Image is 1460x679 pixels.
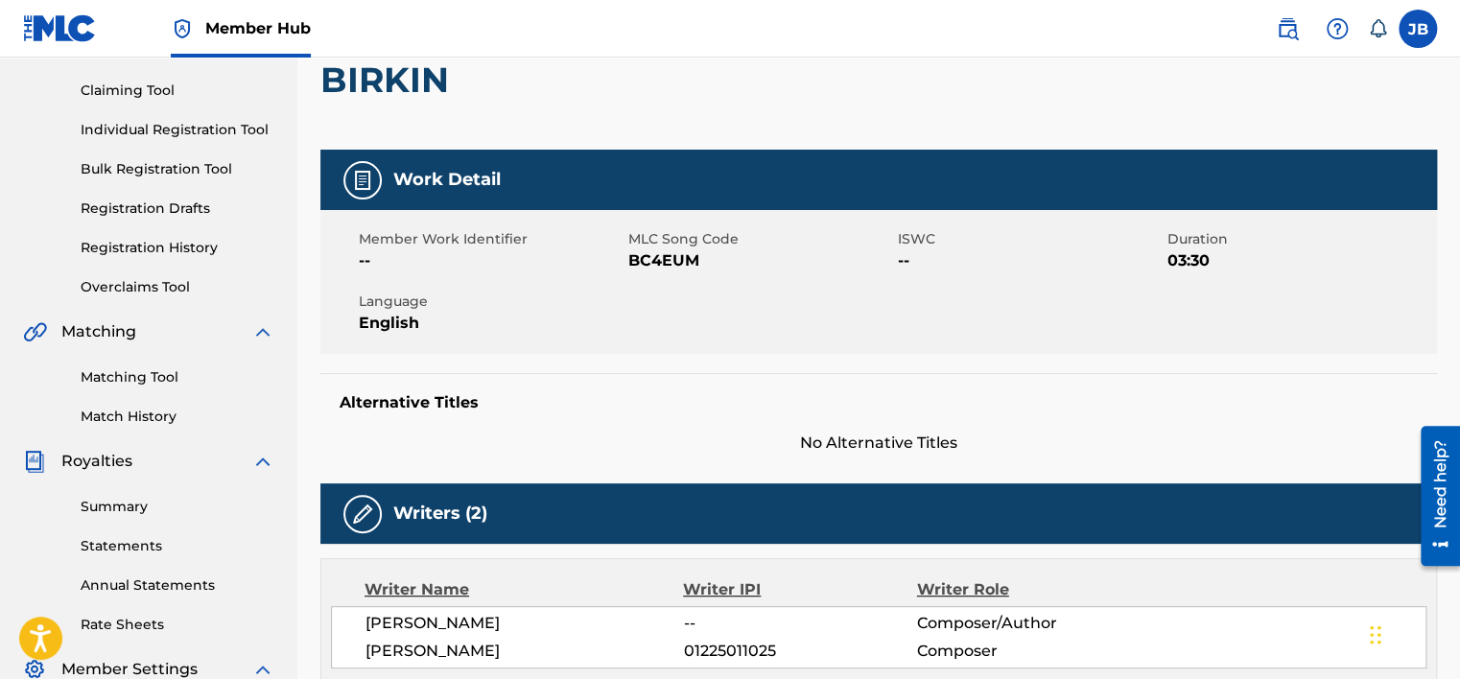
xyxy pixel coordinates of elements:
span: Language [359,292,624,312]
iframe: Chat Widget [1364,587,1460,679]
span: Composer/Author [917,612,1129,635]
h2: BIRKIN [320,59,459,102]
a: Matching Tool [81,367,274,387]
span: -- [684,612,917,635]
span: ISWC [898,229,1163,249]
a: Claiming Tool [81,81,274,101]
span: Member Hub [205,17,311,39]
a: Bulk Registration Tool [81,159,274,179]
span: Member Work Identifier [359,229,624,249]
a: Overclaims Tool [81,277,274,297]
a: Registration Drafts [81,199,274,219]
h5: Alternative Titles [340,393,1418,412]
a: Public Search [1268,10,1307,48]
a: Individual Registration Tool [81,120,274,140]
span: Matching [61,320,136,343]
div: Writer Role [917,578,1129,601]
img: expand [251,320,274,343]
img: Work Detail [351,169,374,192]
img: Matching [23,320,47,343]
div: Drag [1370,606,1381,664]
span: Composer [917,640,1129,663]
span: English [359,312,624,335]
div: Help [1318,10,1356,48]
span: BC4EUM [628,249,893,272]
a: Annual Statements [81,575,274,596]
img: Royalties [23,450,46,473]
div: Notifications [1368,19,1387,38]
img: Writers [351,503,374,526]
a: Rate Sheets [81,615,274,635]
h5: Work Detail [393,169,501,191]
span: 01225011025 [684,640,917,663]
img: search [1276,17,1299,40]
span: Royalties [61,450,132,473]
span: No Alternative Titles [320,432,1437,455]
span: [PERSON_NAME] [365,640,684,663]
img: help [1326,17,1349,40]
span: Duration [1167,229,1432,249]
a: Match History [81,407,274,427]
img: expand [251,450,274,473]
div: User Menu [1399,10,1437,48]
a: Registration History [81,238,274,258]
span: MLC Song Code [628,229,893,249]
div: Writer Name [365,578,683,601]
a: Summary [81,497,274,517]
img: MLC Logo [23,14,97,42]
h5: Writers (2) [393,503,487,525]
span: [PERSON_NAME] [365,612,684,635]
iframe: Resource Center [1406,419,1460,574]
a: Statements [81,536,274,556]
div: Writer IPI [683,578,917,601]
span: -- [359,249,624,272]
span: 03:30 [1167,249,1432,272]
span: -- [898,249,1163,272]
img: Top Rightsholder [171,17,194,40]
